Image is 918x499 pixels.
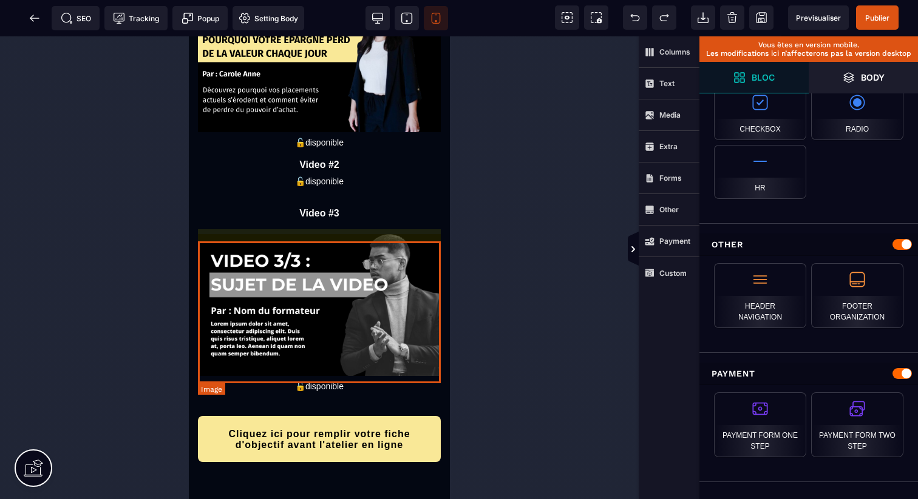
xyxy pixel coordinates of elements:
strong: Forms [659,173,682,183]
div: Footer Organization [811,263,903,328]
strong: Media [659,110,681,119]
text: 🔓disponible [9,137,252,153]
span: Open Blocks [699,62,809,93]
img: e180d45dd6a3bcac601ffe6fc0d7444a_15.png [9,198,252,340]
b: Video #3 [110,172,151,182]
div: Payment Form Two Step [811,392,903,457]
span: Open Layer Manager [809,62,918,93]
span: Preview [788,5,849,30]
p: Vous êtes en version mobile. [705,41,912,49]
div: Payment Form One Step [714,392,806,457]
span: Screenshot [584,5,608,30]
div: Payment [699,363,918,385]
div: Radio [811,86,903,140]
span: Popup [182,12,219,24]
span: View components [555,5,579,30]
strong: Other [659,205,679,214]
span: SEO [61,12,91,24]
div: Header navigation [714,263,806,328]
strong: Custom [659,269,687,278]
text: 🔓disponible [9,98,252,114]
button: Cliquez ici pour remplir votre fiche d'objectif avant l'atelier en ligne [9,380,252,426]
span: Publier [865,13,889,22]
strong: Body [861,73,885,82]
div: Hr [714,145,806,199]
strong: Columns [659,47,690,56]
span: Setting Body [239,12,298,24]
p: Les modifications ici n’affecterons pas la version desktop [705,49,912,58]
text: 🔓disponible [9,342,252,358]
span: Previsualiser [796,13,841,22]
span: Tracking [113,12,159,24]
strong: Extra [659,142,678,151]
b: Video #2 [110,123,151,133]
strong: Payment [659,236,690,246]
div: Other [699,233,918,256]
strong: Text [659,79,675,88]
strong: Bloc [752,73,775,82]
div: Checkbox [714,86,806,140]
